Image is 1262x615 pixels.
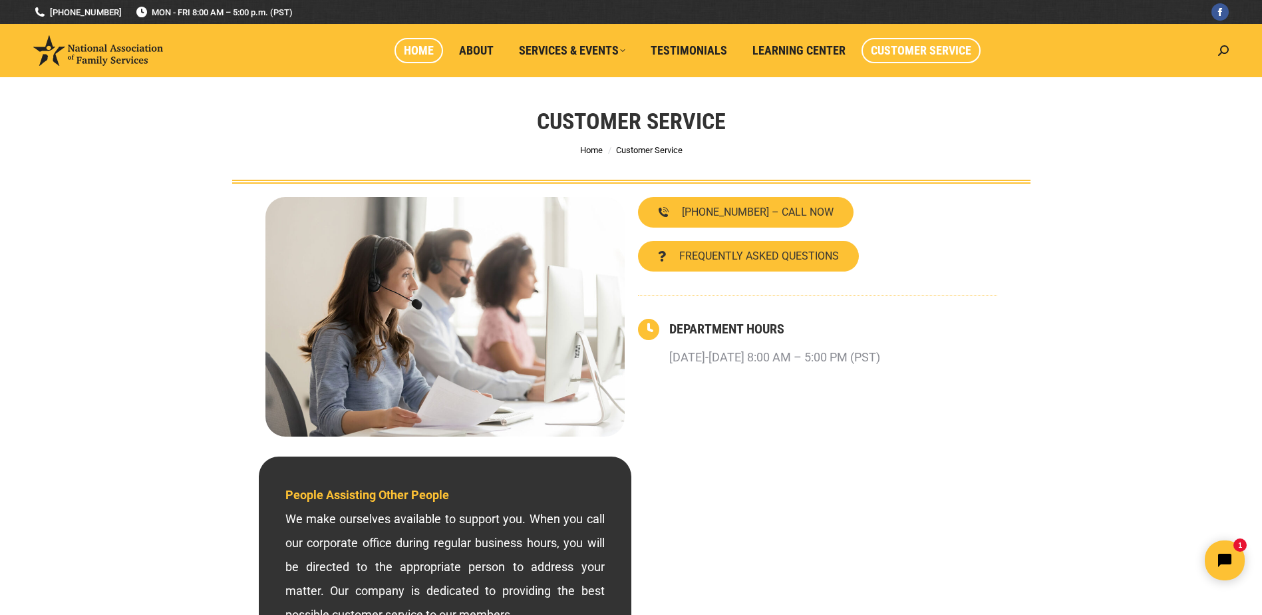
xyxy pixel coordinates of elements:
[679,251,839,262] span: FREQUENTLY ASKED QUESTIONS
[394,38,443,63] a: Home
[669,321,784,337] a: DEPARTMENT HOURS
[641,38,736,63] a: Testimonials
[638,197,854,228] a: [PHONE_NUMBER] – CALL NOW
[752,43,846,58] span: Learning Center
[862,38,981,63] a: Customer Service
[450,38,503,63] a: About
[33,35,163,66] img: National Association of Family Services
[285,488,449,502] span: People Assisting Other People
[1027,529,1256,592] iframe: Tidio Chat
[265,197,625,437] img: Contact National Association of Family Services
[1211,3,1229,21] a: Facebook page opens in new window
[651,43,727,58] span: Testimonials
[743,38,855,63] a: Learning Center
[580,145,603,155] a: Home
[519,43,625,58] span: Services & Events
[682,207,834,218] span: [PHONE_NUMBER] – CALL NOW
[459,43,494,58] span: About
[33,6,122,19] a: [PHONE_NUMBER]
[669,345,880,369] p: [DATE]-[DATE] 8:00 AM – 5:00 PM (PST)
[616,145,683,155] span: Customer Service
[537,106,726,136] h1: Customer Service
[638,241,859,272] a: FREQUENTLY ASKED QUESTIONS
[404,43,434,58] span: Home
[135,6,293,19] span: MON - FRI 8:00 AM – 5:00 p.m. (PST)
[871,43,971,58] span: Customer Service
